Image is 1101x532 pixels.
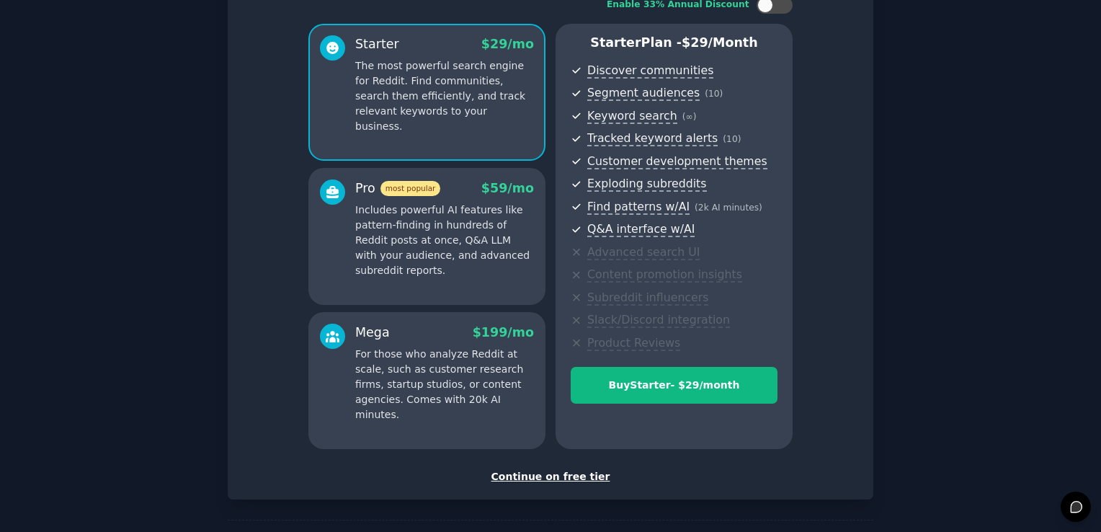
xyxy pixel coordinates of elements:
span: Find patterns w/AI [587,200,690,215]
span: Discover communities [587,63,713,79]
div: Starter [355,35,399,53]
div: Mega [355,324,390,342]
span: Segment audiences [587,86,700,101]
span: Advanced search UI [587,245,700,260]
div: Pro [355,179,440,198]
span: Q&A interface w/AI [587,222,695,237]
span: $ 29 /mo [481,37,534,51]
span: Content promotion insights [587,267,742,283]
span: Tracked keyword alerts [587,131,718,146]
span: ( 10 ) [705,89,723,99]
div: Buy Starter - $ 29 /month [571,378,777,393]
span: most popular [380,181,441,196]
span: Customer development themes [587,154,767,169]
span: ( 10 ) [723,134,741,144]
p: Includes powerful AI features like pattern-finding in hundreds of Reddit posts at once, Q&A LLM w... [355,203,534,278]
span: ( 2k AI minutes ) [695,203,762,213]
span: $ 199 /mo [473,325,534,340]
span: $ 59 /mo [481,181,534,195]
button: BuyStarter- $29/month [571,367,777,404]
div: Continue on free tier [243,469,858,484]
span: $ 29 /month [682,35,758,50]
p: The most powerful search engine for Reddit. Find communities, search them efficiently, and track ... [355,58,534,134]
p: For those who analyze Reddit at scale, such as customer research firms, startup studios, or conte... [355,347,534,422]
span: ( ∞ ) [682,112,697,122]
span: Exploding subreddits [587,177,706,192]
span: Slack/Discord integration [587,313,730,328]
span: Product Reviews [587,336,680,351]
span: Keyword search [587,109,677,124]
p: Starter Plan - [571,34,777,52]
span: Subreddit influencers [587,291,708,306]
